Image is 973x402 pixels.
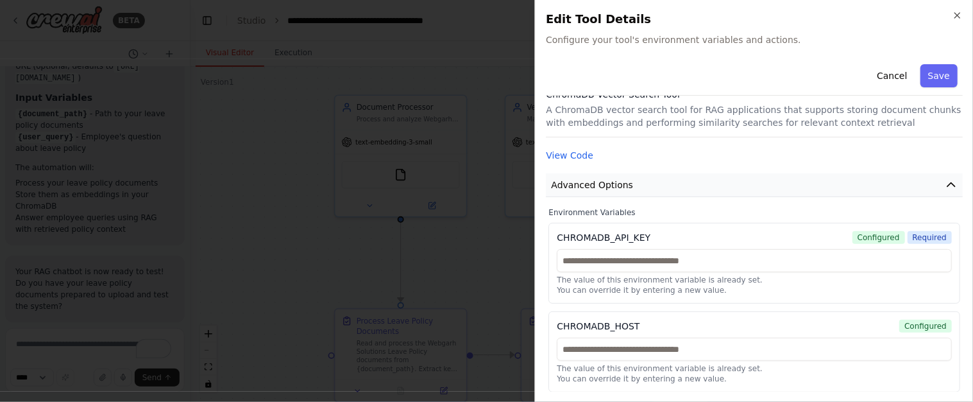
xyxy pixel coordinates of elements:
[557,231,650,244] div: CHROMADB_API_KEY
[908,231,952,244] span: Required
[546,149,593,162] button: View Code
[548,207,960,218] label: Environment Variables
[546,10,963,28] h2: Edit Tool Details
[546,33,963,46] span: Configure your tool's environment variables and actions.
[899,320,952,333] span: Configured
[920,64,958,87] button: Save
[557,363,952,374] p: The value of this environment variable is already set.
[551,179,633,191] span: Advanced Options
[557,320,639,333] div: CHROMADB_HOST
[852,231,905,244] span: Configured
[546,103,963,129] p: A ChromaDB vector search tool for RAG applications that supports storing document chunks with emb...
[557,275,952,285] p: The value of this environment variable is already set.
[869,64,915,87] button: Cancel
[557,285,952,295] p: You can override it by entering a new value.
[546,173,963,197] button: Advanced Options
[557,374,952,384] p: You can override it by entering a new value.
